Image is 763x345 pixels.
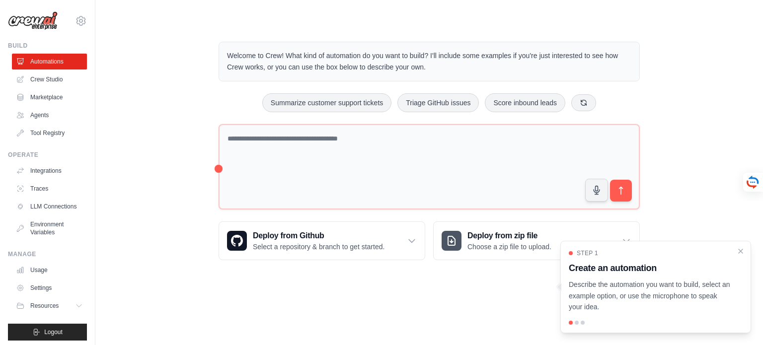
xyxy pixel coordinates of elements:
p: Welcome to Crew! What kind of automation do you want to build? I'll include some examples if you'... [227,50,631,73]
a: Traces [12,181,87,197]
a: Agents [12,107,87,123]
span: Resources [30,302,59,310]
a: Marketplace [12,89,87,105]
div: Build [8,42,87,50]
button: Resources [12,298,87,314]
button: Close walkthrough [737,247,745,255]
p: Select a repository & branch to get started. [253,242,384,252]
a: LLM Connections [12,199,87,214]
h3: Deploy from Github [253,230,384,242]
a: Crew Studio [12,71,87,87]
p: Choose a zip file to upload. [467,242,551,252]
p: Describe the automation you want to build, select an example option, or use the microphone to spe... [569,279,731,313]
span: Logout [44,328,63,336]
a: Environment Variables [12,216,87,240]
a: Automations [12,54,87,69]
button: Score inbound leads [485,93,565,112]
div: Manage [8,250,87,258]
a: Tool Registry [12,125,87,141]
h3: Deploy from zip file [467,230,551,242]
button: Logout [8,324,87,341]
h3: Create an automation [569,261,731,275]
a: Usage [12,262,87,278]
img: Logo [8,11,58,30]
a: Integrations [12,163,87,179]
button: Triage GitHub issues [397,93,479,112]
a: Settings [12,280,87,296]
span: Step 1 [577,249,598,257]
button: Summarize customer support tickets [262,93,391,112]
div: Operate [8,151,87,159]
